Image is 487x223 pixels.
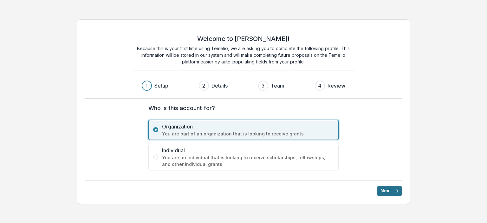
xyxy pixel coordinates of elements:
div: 3 [262,82,264,89]
div: 1 [146,82,148,89]
p: Because this is your first time using Temelio, we are asking you to complete the following profil... [133,45,354,65]
span: You are an individual that is looking to receive scholarships, fellowships, and other individual ... [162,154,334,167]
span: Organization [162,123,334,130]
div: Progress [142,81,345,91]
h3: Team [271,82,284,89]
h3: Details [211,82,228,89]
div: 2 [202,82,205,89]
h2: Welcome to [PERSON_NAME]! [197,35,289,43]
span: You are part of an organization that is looking to receive grants [162,130,334,137]
span: Individual [162,147,334,154]
button: Next [377,186,402,196]
h3: Setup [154,82,168,89]
label: Who is this account for? [148,104,335,112]
div: 4 [318,82,321,89]
h3: Review [328,82,345,89]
